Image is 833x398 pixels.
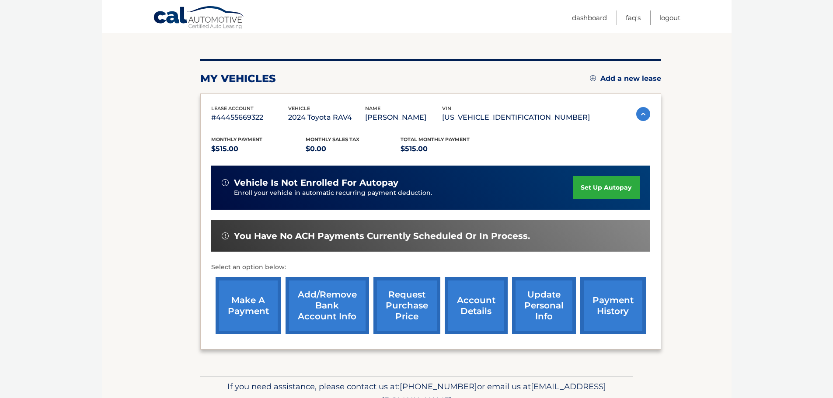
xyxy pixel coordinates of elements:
[442,111,590,124] p: [US_VEHICLE_IDENTIFICATION_NUMBER]
[222,179,229,186] img: alert-white.svg
[373,277,440,334] a: request purchase price
[234,188,573,198] p: Enroll your vehicle in automatic recurring payment deduction.
[590,74,661,83] a: Add a new lease
[222,232,229,239] img: alert-white.svg
[288,105,310,111] span: vehicle
[590,75,596,81] img: add.svg
[211,143,306,155] p: $515.00
[211,136,262,142] span: Monthly Payment
[234,177,398,188] span: vehicle is not enrolled for autopay
[572,10,607,25] a: Dashboard
[306,143,401,155] p: $0.00
[659,10,680,25] a: Logout
[365,105,380,111] span: name
[580,277,646,334] a: payment history
[216,277,281,334] a: make a payment
[211,111,288,124] p: #44455669322
[211,262,650,273] p: Select an option below:
[401,143,495,155] p: $515.00
[288,111,365,124] p: 2024 Toyota RAV4
[512,277,576,334] a: update personal info
[445,277,508,334] a: account details
[200,72,276,85] h2: my vehicles
[365,111,442,124] p: [PERSON_NAME]
[401,136,470,142] span: Total Monthly Payment
[442,105,451,111] span: vin
[400,381,477,391] span: [PHONE_NUMBER]
[234,231,530,242] span: You have no ACH payments currently scheduled or in process.
[286,277,369,334] a: Add/Remove bank account info
[636,107,650,121] img: accordion-active.svg
[573,176,639,199] a: set up autopay
[153,6,245,31] a: Cal Automotive
[211,105,254,111] span: lease account
[306,136,359,142] span: Monthly sales Tax
[626,10,641,25] a: FAQ's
